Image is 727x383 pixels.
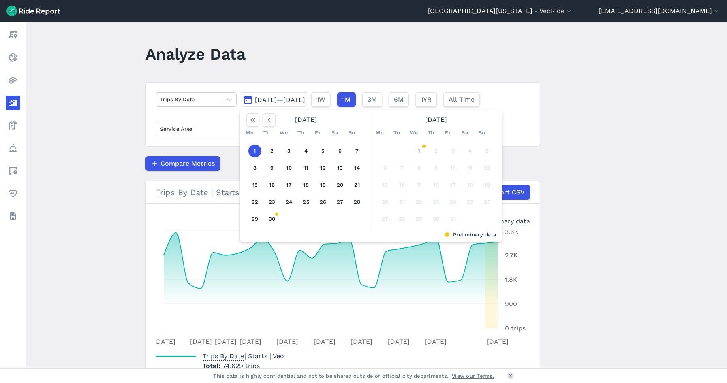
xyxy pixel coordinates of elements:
[430,145,443,157] button: 2
[351,179,363,191] button: 21
[316,145,329,157] button: 5
[447,196,460,209] button: 24
[145,43,246,65] h1: Analyze Data
[478,217,530,225] div: Preliminary data
[505,228,519,236] tspan: 3.6K
[328,126,341,139] div: Sa
[222,362,260,370] span: 74,629 trips
[487,338,509,345] tspan: [DATE]
[351,338,372,345] tspan: [DATE]
[156,185,530,200] div: Trips By Date | Starts | Veo
[248,213,261,226] button: 29
[276,338,298,345] tspan: [DATE]
[6,141,20,155] a: Policy
[6,164,20,178] a: Areas
[6,50,20,65] a: Realtime
[378,162,391,174] button: 6
[299,145,312,157] button: 4
[215,338,237,345] tspan: [DATE]
[282,196,295,209] button: 24
[243,113,369,126] div: [DATE]
[413,196,426,209] button: 22
[481,162,494,174] button: 12
[452,372,494,380] a: View our Terms.
[413,213,426,226] button: 29
[430,213,443,226] button: 30
[160,159,215,168] span: Compare Metrics
[334,145,346,157] button: 6
[430,162,443,174] button: 9
[248,196,261,209] button: 22
[362,92,382,107] button: 3M
[413,162,426,174] button: 8
[351,145,363,157] button: 7
[190,338,212,345] tspan: [DATE]
[265,162,278,174] button: 9
[255,96,305,104] span: [DATE]—[DATE]
[458,126,471,139] div: Sa
[428,6,573,16] button: [GEOGRAPHIC_DATA][US_STATE] - VeoRide
[342,95,351,104] span: 1M
[447,179,460,191] button: 17
[334,179,346,191] button: 20
[421,95,432,104] span: 1YR
[6,28,20,42] a: Report
[488,187,525,197] span: Export CSV
[6,6,60,16] img: Ride Report
[246,231,496,238] div: Preliminary data
[351,196,363,209] button: 28
[373,113,499,126] div: [DATE]
[314,338,336,345] tspan: [DATE]
[396,162,408,174] button: 7
[475,126,488,139] div: Su
[316,196,329,209] button: 26
[441,126,454,139] div: Fr
[203,362,222,370] span: Total
[145,156,220,171] button: Compare Metrics
[203,352,284,360] span: | Starts | Veo
[464,196,477,209] button: 25
[239,338,261,345] tspan: [DATE]
[6,96,20,110] a: Analyze
[407,126,420,139] div: We
[203,350,244,361] span: Trips By Date
[443,92,480,107] button: All Time
[6,209,20,223] a: Datasets
[413,179,426,191] button: 15
[447,213,460,226] button: 31
[368,95,377,104] span: 3M
[334,196,346,209] button: 27
[265,196,278,209] button: 23
[299,162,312,174] button: 11
[277,126,290,139] div: We
[505,324,526,332] tspan: 0 trips
[378,196,391,209] button: 20
[265,213,278,226] button: 30
[373,126,386,139] div: Mo
[415,92,437,107] button: 1YR
[378,179,391,191] button: 13
[282,179,295,191] button: 17
[464,145,477,157] button: 4
[481,196,494,209] button: 26
[6,118,20,133] a: Fees
[260,126,273,139] div: Tu
[282,145,295,157] button: 3
[299,179,312,191] button: 18
[425,338,447,345] tspan: [DATE]
[430,196,443,209] button: 23
[505,300,517,308] tspan: 900
[265,145,278,157] button: 2
[316,95,325,104] span: 1W
[390,126,403,139] div: Tu
[464,179,477,191] button: 18
[413,145,426,157] button: 1
[6,73,20,87] a: Heatmaps
[299,196,312,209] button: 25
[345,126,358,139] div: Su
[447,145,460,157] button: 3
[248,162,261,174] button: 8
[248,179,261,191] button: 15
[248,145,261,157] button: 1
[311,92,331,107] button: 1W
